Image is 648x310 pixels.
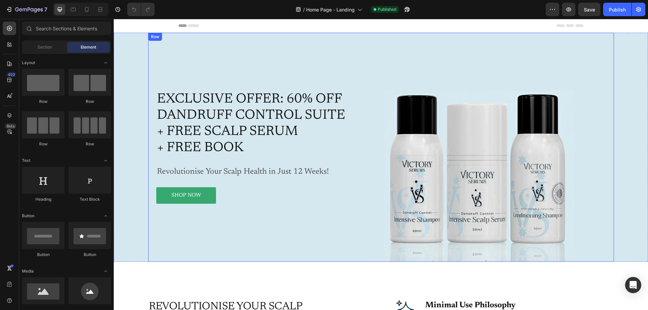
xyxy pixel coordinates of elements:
div: Row [69,141,111,147]
button: Save [578,3,600,16]
div: Button [69,252,111,258]
span: Section [37,44,52,50]
span: Button [22,213,34,219]
span: Toggle open [100,266,111,277]
img: gempages_571865595801240800-a7f81122-e453-4a30-9895-138ce34eca0d.png [282,281,304,302]
span: Media [22,268,34,274]
h2: Minimal Use Philosophy [311,281,500,292]
span: Text [22,158,30,164]
button: Publish [603,3,631,16]
span: Toggle open [100,155,111,166]
div: Publish [609,6,626,13]
div: 450 [6,72,16,77]
div: Beta [5,123,16,129]
div: Button [22,252,64,258]
div: Row [69,98,111,105]
span: Element [81,44,96,50]
div: Row [22,141,64,147]
span: Published [378,6,396,12]
input: Search Sections & Elements [22,22,111,35]
div: Row [36,15,47,21]
div: Undo/Redo [127,3,155,16]
div: Open Intercom Messenger [625,277,641,293]
h2: Revolutionise Your Scalp Health in [34,281,252,308]
iframe: Design area [114,19,648,310]
span: / [303,6,305,13]
span: Toggle open [100,210,111,221]
div: Row [22,98,64,105]
div: Heading [22,196,64,202]
span: Toggle open [100,57,111,68]
button: 7 [3,3,50,16]
span: Home Page - Landing [306,6,355,13]
p: 7 [44,5,47,13]
span: Save [584,7,595,12]
img: gempages_571865595801240800-ab595b6d-a229-4b2d-86b5-ab9ff06d8c67.png [269,72,460,243]
div: Text Block [69,196,111,202]
span: Layout [22,60,35,66]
